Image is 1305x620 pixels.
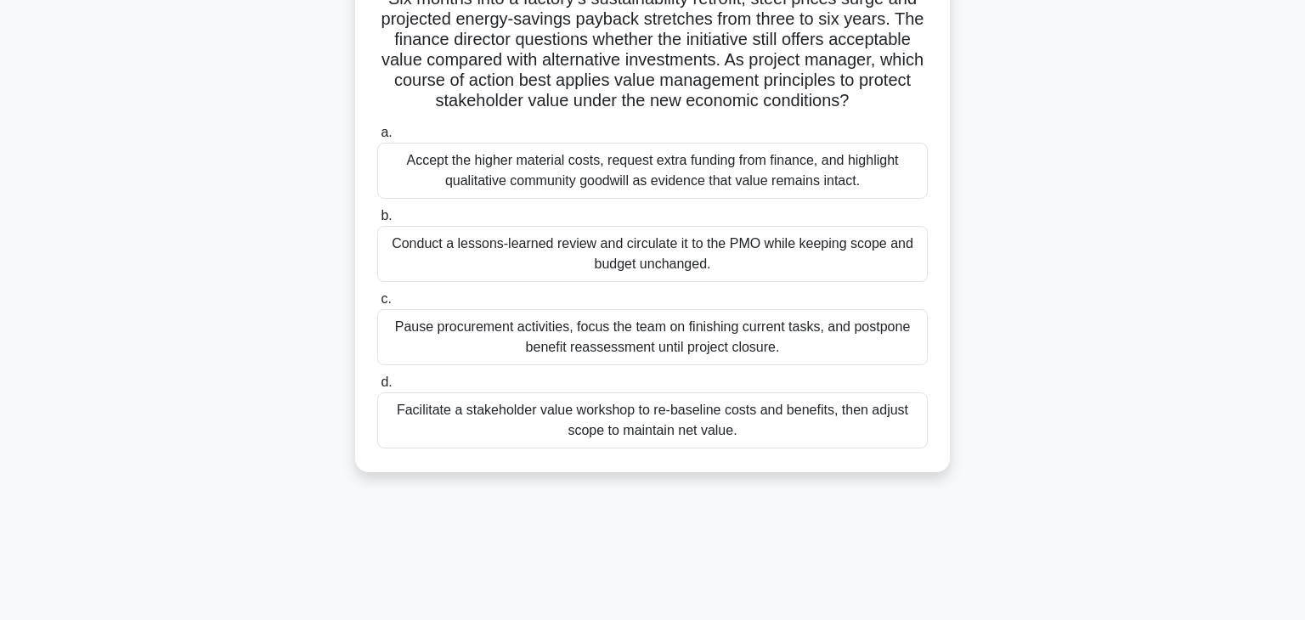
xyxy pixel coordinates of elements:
span: d. [381,375,392,389]
div: Accept the higher material costs, request extra funding from finance, and highlight qualitative c... [377,143,928,199]
div: Facilitate a stakeholder value workshop to re-baseline costs and benefits, then adjust scope to m... [377,392,928,448]
div: Pause procurement activities, focus the team on finishing current tasks, and postpone benefit rea... [377,309,928,365]
span: b. [381,208,392,223]
span: a. [381,125,392,139]
div: Conduct a lessons-learned review and circulate it to the PMO while keeping scope and budget uncha... [377,226,928,282]
span: c. [381,291,391,306]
